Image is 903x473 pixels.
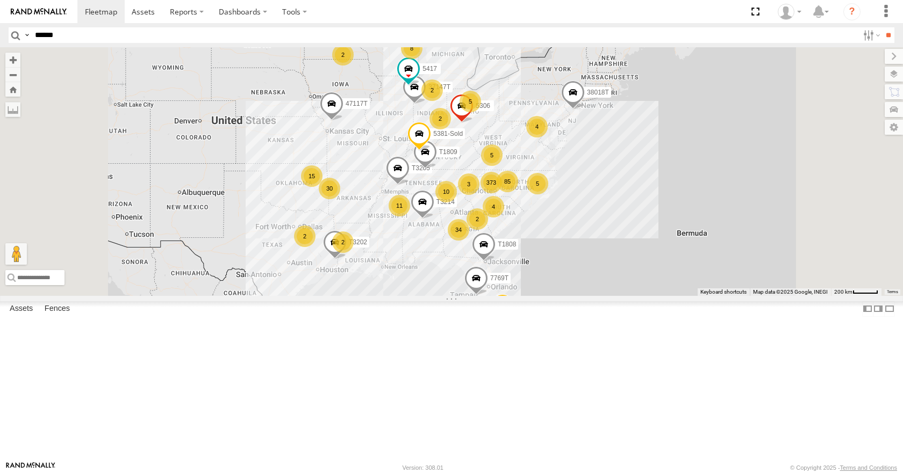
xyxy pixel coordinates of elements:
[23,27,31,43] label: Search Query
[458,173,479,195] div: 3
[481,144,503,166] div: 5
[774,4,805,20] div: Todd Sigmon
[439,148,457,156] span: T1809
[790,464,897,471] div: © Copyright 2025 -
[349,239,367,246] span: T3202
[6,462,55,473] a: Visit our Website
[753,289,828,295] span: Map data ©2025 Google, INEGI
[843,3,861,20] i: ?
[435,181,457,202] div: 10
[527,173,548,194] div: 5
[460,91,481,112] div: 5
[700,288,747,296] button: Keyboard shortcuts
[481,172,502,193] div: 373
[301,165,322,187] div: 15
[840,464,897,471] a: Terms and Conditions
[526,116,548,137] div: 4
[39,302,75,317] label: Fences
[887,289,898,294] a: Terms (opens in new tab)
[476,103,490,110] span: 5306
[5,53,20,67] button: Zoom in
[5,102,20,117] label: Measure
[332,231,354,253] div: 2
[422,65,437,72] span: 5417
[873,301,884,317] label: Dock Summary Table to the Right
[490,274,508,282] span: 7769T
[859,27,882,43] label: Search Filter Options
[587,89,609,96] span: 38018T
[389,195,410,216] div: 11
[5,67,20,82] button: Zoom out
[429,108,451,129] div: 2
[862,301,873,317] label: Dock Summary Table to the Left
[834,289,852,295] span: 200 km
[428,84,450,91] span: 37147T
[448,219,469,241] div: 34
[11,8,67,16] img: rand-logo.svg
[294,225,316,247] div: 2
[884,301,895,317] label: Hide Summary Table
[498,241,516,248] span: T1808
[403,464,443,471] div: Version: 308.01
[346,100,368,108] span: 47117T
[332,44,354,66] div: 2
[483,196,504,217] div: 4
[467,208,488,230] div: 2
[5,82,20,97] button: Zoom Home
[401,38,422,59] div: 8
[831,288,881,296] button: Map Scale: 200 km per 44 pixels
[319,178,340,199] div: 30
[497,171,518,192] div: 85
[433,130,463,138] span: 5381-Sold
[412,165,430,172] span: T3205
[421,79,443,101] div: 2
[4,302,38,317] label: Assets
[885,120,903,135] label: Map Settings
[5,243,27,265] button: Drag Pegman onto the map to open Street View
